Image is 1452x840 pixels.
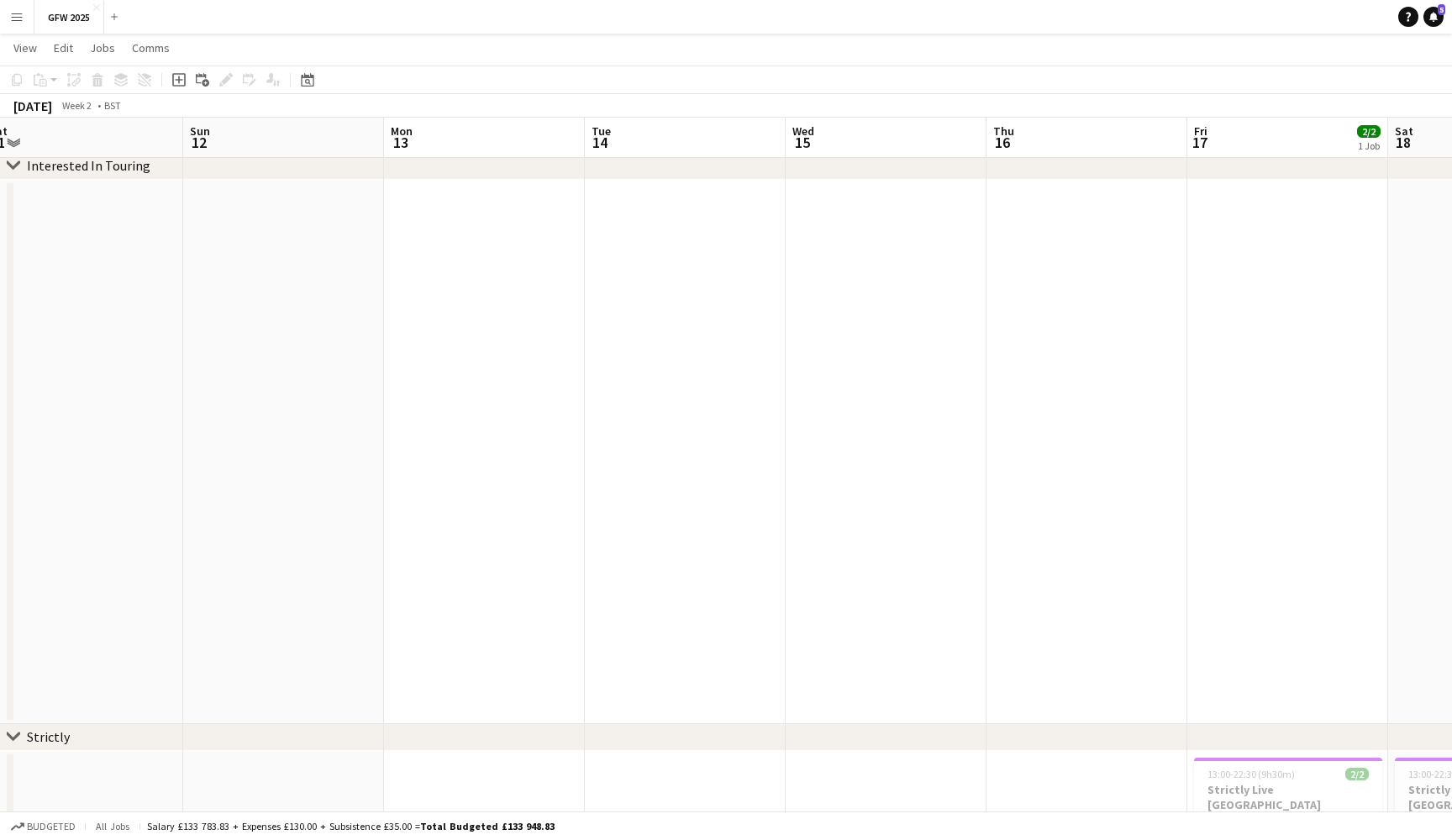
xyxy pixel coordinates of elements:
[187,133,210,152] span: 12
[13,40,37,55] span: View
[190,123,210,139] span: Sun
[993,123,1014,139] span: Thu
[1438,4,1445,15] span: 5
[125,37,176,59] a: Comms
[592,123,611,139] span: Tue
[1423,7,1444,27] a: 5
[792,123,814,139] span: Wed
[991,133,1014,152] span: 16
[34,1,104,34] button: GFW 2025
[54,40,73,55] span: Edit
[132,40,170,55] span: Comms
[1345,768,1369,780] span: 2/2
[589,133,611,152] span: 14
[1194,782,1382,812] h3: Strictly Live [GEOGRAPHIC_DATA]
[388,133,413,152] span: 13
[1358,139,1380,152] div: 1 Job
[104,99,121,112] div: BST
[92,820,133,832] span: All jobs
[1395,123,1413,139] span: Sat
[1207,768,1295,780] span: 13:00-22:30 (9h30m)
[27,821,76,832] span: Budgeted
[27,728,70,745] div: Strictly
[7,37,44,59] a: View
[790,133,814,152] span: 15
[90,40,115,55] span: Jobs
[83,37,122,59] a: Jobs
[55,99,97,112] span: Week 2
[420,820,555,832] span: Total Budgeted £133 948.83
[1192,133,1207,152] span: 17
[1357,125,1381,138] span: 2/2
[13,97,52,114] div: [DATE]
[147,820,555,832] div: Salary £133 783.83 + Expenses £130.00 + Subsistence £35.00 =
[27,157,150,174] div: Interested In Touring
[47,37,80,59] a: Edit
[8,817,78,836] button: Budgeted
[1194,123,1207,139] span: Fri
[391,123,413,139] span: Mon
[1392,133,1413,152] span: 18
